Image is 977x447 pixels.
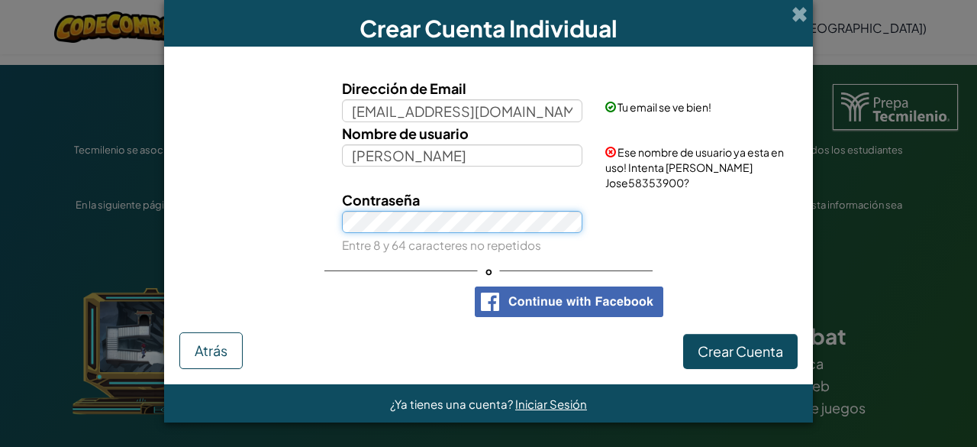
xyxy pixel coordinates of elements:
span: Atrás [195,342,227,359]
span: Ese nombre de usuario ya esta en uso! Intenta [PERSON_NAME] Jose58353900? [605,145,784,189]
span: Crear Cuenta Individual [360,14,617,43]
iframe: Botón de Acceder con Google [307,285,467,319]
span: Dirección de Email [342,79,466,97]
button: Atrás [179,332,243,369]
small: Entre 8 y 64 caracteres no repetidos [342,238,541,252]
button: Crear Cuenta [683,334,798,369]
span: Nombre de usuario [342,125,469,142]
span: Contraseña [342,191,420,209]
a: Iniciar Sesión [515,397,587,411]
span: ¿Ya tienes una cuenta? [390,397,515,411]
span: Crear Cuenta [698,342,783,360]
span: o [478,260,500,282]
span: Tu email se ve bien! [617,100,711,114]
img: facebook_sso_button2.png [475,287,663,317]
